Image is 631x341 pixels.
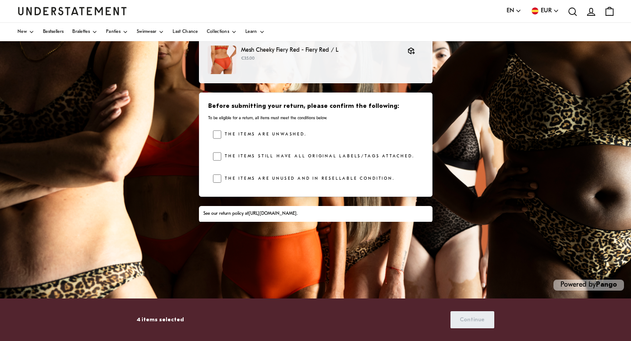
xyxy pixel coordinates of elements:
[18,7,127,15] a: Understatement Homepage
[507,6,521,16] button: EN
[43,23,64,41] a: Bestsellers
[221,152,414,161] label: The items still have all original labels/tags attached.
[173,30,198,34] span: Last Chance
[208,46,236,74] img: 103_5cd4439a-12e8-479c-8610-e7bfa386e5cf.jpg
[221,174,394,183] label: The items are unused and in resellable condition.
[221,130,306,139] label: The items are unwashed.
[245,23,265,41] a: Learn
[207,30,229,34] span: Collections
[553,280,624,291] p: Powered by
[248,211,297,216] a: [URL][DOMAIN_NAME]
[43,30,64,34] span: Bestsellers
[18,30,27,34] span: New
[72,30,90,34] span: Bralettes
[596,281,617,288] a: Pango
[245,30,257,34] span: Learn
[173,23,198,41] a: Last Chance
[208,102,422,111] h3: Before submitting your return, please confirm the following:
[137,23,164,41] a: Swimwear
[72,23,97,41] a: Bralettes
[203,210,428,217] div: See our return policy at .
[241,55,399,62] p: €35.00
[208,115,422,121] p: To be eligible for a return, all items must meet the conditions below.
[241,46,399,55] p: Mesh Cheeky Fiery Red - Fiery Red / L
[137,30,156,34] span: Swimwear
[530,6,559,16] button: EUR
[541,6,552,16] span: EUR
[106,30,121,34] span: Panties
[106,23,128,41] a: Panties
[507,6,514,16] span: EN
[207,23,237,41] a: Collections
[18,23,34,41] a: New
